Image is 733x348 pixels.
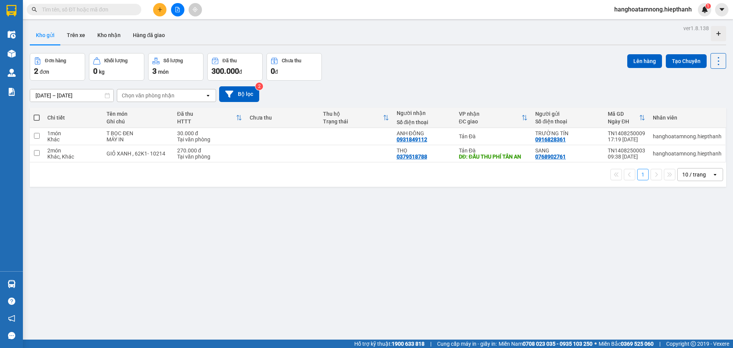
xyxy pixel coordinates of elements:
div: TN1408250003 [608,147,645,154]
span: plus [157,7,163,12]
div: Số điện thoại [397,119,451,125]
span: Cung cấp máy in - giấy in: [437,340,497,348]
div: HTTT [177,118,236,125]
th: Toggle SortBy [173,108,246,128]
img: logo-vxr [6,5,16,16]
span: món [158,69,169,75]
div: 09:38 [DATE] [608,154,645,160]
th: Toggle SortBy [455,108,531,128]
div: Tản Đà [459,147,528,154]
div: 0768902761 [535,154,566,160]
div: 10 / trang [682,171,706,178]
span: Miền Bắc [599,340,654,348]
span: 3 [152,66,157,76]
div: Số điện thoại [535,118,600,125]
div: THỌ [397,147,451,154]
img: warehouse-icon [8,69,16,77]
span: 0 [271,66,275,76]
div: Tản Đà [459,133,528,139]
div: hanghoatamnong.hiepthanh [653,151,722,157]
button: Đã thu300.000đ [207,53,263,81]
button: Bộ lọc [219,86,259,102]
div: 30.000 đ [177,130,242,136]
div: Chưa thu [250,115,315,121]
div: Thu hộ [323,111,383,117]
span: Hỗ trợ kỹ thuật: [354,340,425,348]
button: Đơn hàng2đơn [30,53,85,81]
div: VP nhận [459,111,521,117]
button: Lên hàng [627,54,662,68]
div: SANG [535,147,600,154]
span: copyright [691,341,696,346]
img: warehouse-icon [8,50,16,58]
button: Hàng đã giao [127,26,171,44]
strong: 1900 633 818 [392,341,425,347]
div: Ngày ĐH [608,118,639,125]
span: question-circle [8,298,15,305]
div: 1 món [47,130,99,136]
div: Trạng thái [323,118,383,125]
img: solution-icon [8,88,16,96]
span: đơn [40,69,49,75]
span: 0 [93,66,97,76]
div: ANH ĐÔNG [397,130,451,136]
div: Tên món [107,111,169,117]
div: 0931849112 [397,136,427,142]
div: Tạo kho hàng mới [711,26,726,41]
svg: open [205,92,211,99]
div: TN1408250009 [608,130,645,136]
div: Số lượng [163,58,183,63]
button: plus [153,3,166,16]
span: đ [239,69,242,75]
div: Chọn văn phòng nhận [122,92,174,99]
div: 270.000 đ [177,147,242,154]
span: caret-down [718,6,725,13]
span: aim [192,7,198,12]
button: file-add [171,3,184,16]
th: Toggle SortBy [319,108,392,128]
span: kg [99,69,105,75]
input: Select a date range. [30,89,113,102]
div: Đã thu [223,58,237,63]
sup: 2 [255,83,263,90]
div: Khác [47,136,99,142]
th: Toggle SortBy [604,108,649,128]
span: 2 [34,66,38,76]
div: 0916828361 [535,136,566,142]
div: 2 món [47,147,99,154]
div: Nhân viên [653,115,722,121]
button: Tạo Chuyến [666,54,707,68]
span: Miền Nam [499,340,593,348]
span: 300.000 [212,66,239,76]
span: 1 [707,3,709,9]
div: Tại văn phòng [177,154,242,160]
div: Khối lượng [104,58,128,63]
span: | [430,340,431,348]
div: Tại văn phòng [177,136,242,142]
div: GIỎ XANH , 62K1- 10214 [107,151,169,157]
svg: open [712,172,718,178]
div: T BỌC ĐEN [107,130,169,136]
div: 17:19 [DATE] [608,136,645,142]
span: file-add [175,7,180,12]
div: Người gửi [535,111,600,117]
span: ⚪️ [594,342,597,345]
span: đ [275,69,278,75]
strong: 0708 023 035 - 0935 103 250 [523,341,593,347]
button: Khối lượng0kg [89,53,144,81]
div: Chưa thu [282,58,301,63]
img: icon-new-feature [701,6,708,13]
button: Chưa thu0đ [266,53,322,81]
div: TRƯỜNG TÍN [535,130,600,136]
div: Người nhận [397,110,451,116]
strong: 0369 525 060 [621,341,654,347]
div: Ghi chú [107,118,169,125]
input: Tìm tên, số ĐT hoặc mã đơn [42,5,132,14]
div: Khác, Khác [47,154,99,160]
div: ĐC giao [459,118,521,125]
button: 1 [637,169,649,180]
div: MÁY IN [107,136,169,142]
button: Kho gửi [30,26,61,44]
span: search [32,7,37,12]
button: Số lượng3món [148,53,203,81]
